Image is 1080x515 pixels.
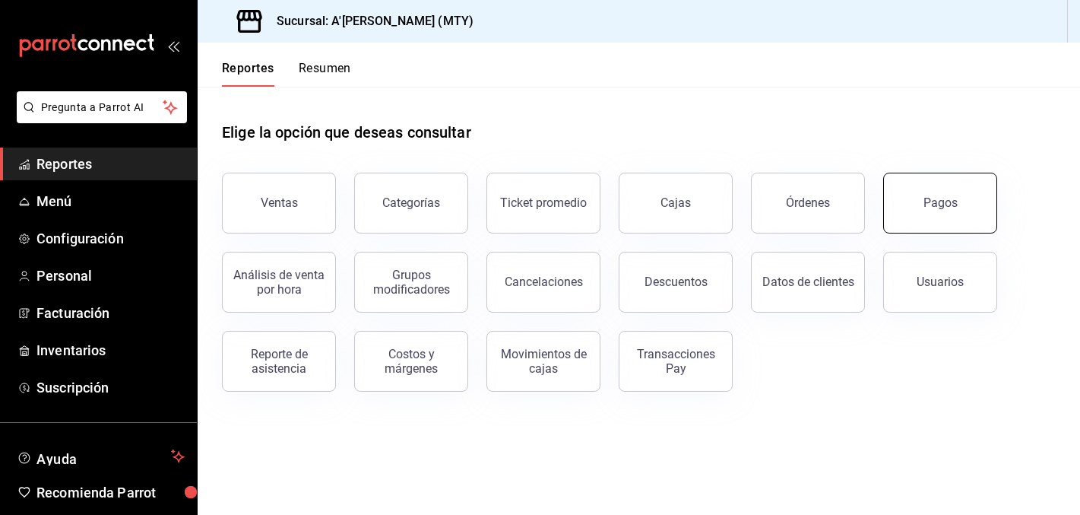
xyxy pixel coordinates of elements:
button: Pregunta a Parrot AI [17,91,187,123]
button: Reporte de asistencia [222,331,336,392]
button: open_drawer_menu [167,40,179,52]
button: Reportes [222,61,274,87]
button: Pagos [883,173,997,234]
div: Datos de clientes [762,275,854,289]
h1: Elige la opción que deseas consultar [222,121,471,144]
div: Pagos [923,196,958,210]
button: Datos de clientes [751,252,865,313]
div: Usuarios [917,275,964,289]
span: Facturación [36,303,185,323]
div: Descuentos [645,275,708,289]
button: Descuentos [619,252,733,313]
div: Costos y márgenes [364,347,458,376]
span: Configuración [36,228,185,249]
div: Categorías [382,196,440,210]
button: Categorías [354,173,468,234]
div: Cancelaciones [505,275,583,289]
a: Pregunta a Parrot AI [11,110,187,126]
span: Suscripción [36,377,185,398]
div: Movimientos de cajas [496,347,591,376]
div: Órdenes [786,196,830,210]
button: Cancelaciones [486,252,600,313]
span: Inventarios [36,340,185,361]
div: Grupos modificadores [364,268,458,297]
button: Ventas [222,173,336,234]
button: Ticket promedio [486,173,600,234]
div: navigation tabs [222,61,351,87]
button: Movimientos de cajas [486,331,600,392]
div: Cajas [660,196,691,210]
div: Reporte de asistencia [232,347,326,376]
button: Análisis de venta por hora [222,252,336,313]
button: Usuarios [883,252,997,313]
div: Transacciones Pay [629,347,723,376]
div: Análisis de venta por hora [232,268,326,297]
div: Ticket promedio [500,196,587,210]
button: Grupos modificadores [354,252,468,313]
button: Resumen [299,61,351,87]
button: Órdenes [751,173,865,234]
span: Pregunta a Parrot AI [41,100,163,116]
button: Cajas [619,173,733,234]
button: Transacciones Pay [619,331,733,392]
span: Menú [36,191,185,211]
button: Costos y márgenes [354,331,468,392]
div: Ventas [261,196,298,210]
span: Personal [36,265,185,286]
span: Ayuda [36,447,165,466]
span: Reportes [36,154,185,174]
h3: Sucursal: A'[PERSON_NAME] (MTY) [264,12,473,30]
span: Recomienda Parrot [36,482,185,503]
